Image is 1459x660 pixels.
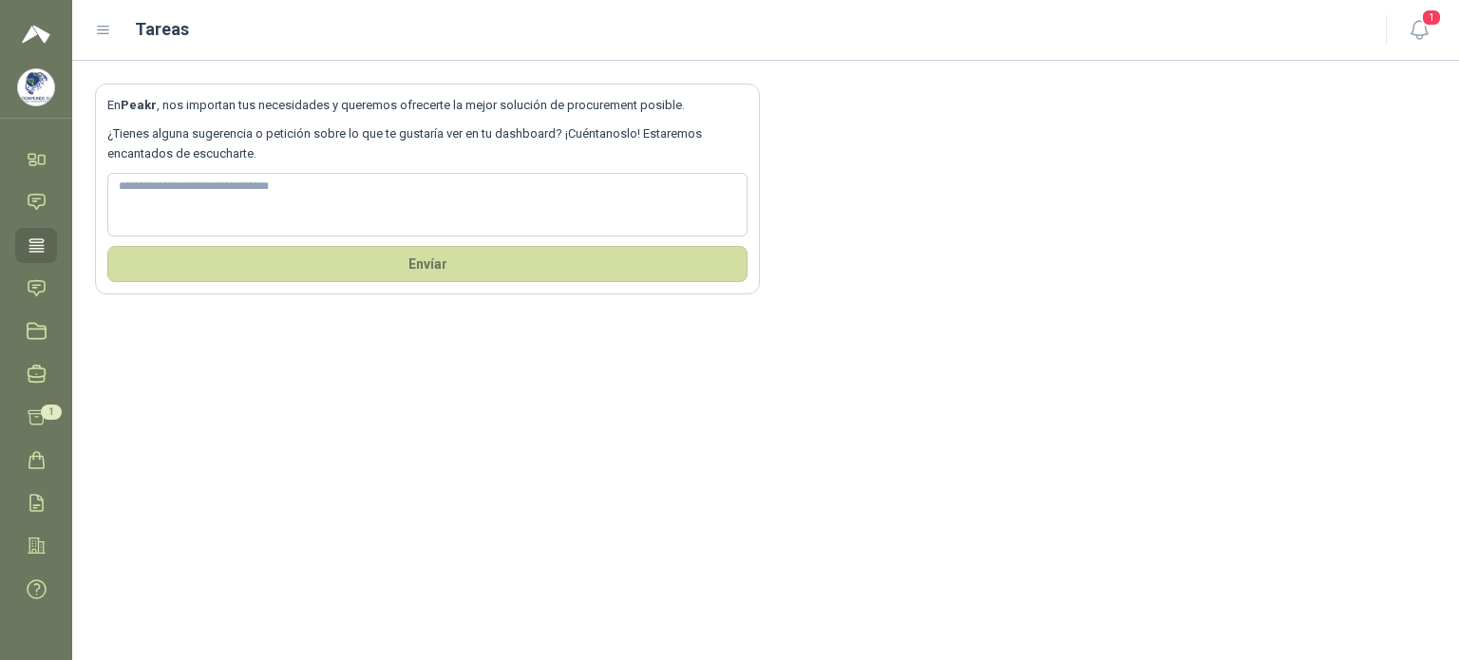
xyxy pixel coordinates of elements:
img: Company Logo [18,69,54,105]
p: ¿Tienes alguna sugerencia o petición sobre lo que te gustaría ver en tu dashboard? ¡Cuéntanoslo! ... [107,124,748,163]
button: Envíar [107,246,748,282]
span: 1 [41,405,62,420]
span: 1 [1421,9,1442,27]
p: En , nos importan tus necesidades y queremos ofrecerte la mejor solución de procurement posible. [107,96,748,115]
h1: Tareas [135,16,189,43]
b: Peakr [121,98,157,112]
img: Logo peakr [22,23,50,46]
button: 1 [1402,13,1436,47]
a: 1 [15,400,57,435]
